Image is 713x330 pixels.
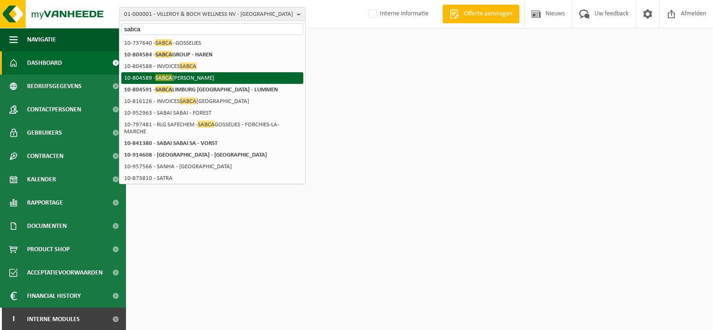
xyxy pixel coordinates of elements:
strong: 10-804584 - GROUP - HAREN [124,51,213,58]
li: 10-797481 - RLG SAFECHEM - GOSSELIES - FORCHIES-LA-MARCHE [121,119,303,137]
span: SABCA [180,97,196,104]
span: Acceptatievoorwaarden [27,261,103,284]
span: Contactpersonen [27,98,81,121]
span: Contracten [27,144,63,168]
input: Zoeken naar gekoppelde vestigingen [121,23,303,35]
span: Rapportage [27,191,63,214]
button: 01-000001 - VILLEROY & BOCH WELLNESS NV - [GEOGRAPHIC_DATA] [119,7,306,21]
span: Financial History [27,284,81,308]
li: 10-816126 - INVOICES [GEOGRAPHIC_DATA] [121,96,303,107]
span: Offerte aanvragen [461,9,515,19]
span: Dashboard [27,51,62,75]
span: SABCA [180,62,196,69]
a: Offerte aanvragen [442,5,519,23]
strong: 10-914608 - [GEOGRAPHIC_DATA] - [GEOGRAPHIC_DATA] [124,152,267,158]
span: SABCA [155,39,172,46]
span: SABCA [198,121,215,128]
li: 10-957566 - SANHA - [GEOGRAPHIC_DATA] [121,161,303,172]
span: SABCA [155,74,172,81]
strong: 10-804591 - LIMBURG [GEOGRAPHIC_DATA] - LUMMEN [124,86,278,93]
span: SABCA [155,86,172,93]
span: SABCA [155,51,172,58]
strong: 10-841380 - SABAI SABAI SA - VORST [124,140,217,146]
span: Bedrijfsgegevens [27,75,82,98]
span: 01-000001 - VILLEROY & BOCH WELLNESS NV - [GEOGRAPHIC_DATA] [124,7,293,21]
li: 10-804589 - [PERSON_NAME] [121,72,303,84]
li: 10-737640 - - GOSSELIES [121,37,303,49]
li: 10-952963 - SABAI SABAI - FOREST [121,107,303,119]
label: Interne informatie [367,7,428,21]
span: Documenten [27,214,67,238]
span: Kalender [27,168,56,191]
span: Product Shop [27,238,70,261]
li: 10-873810 - SATRA [121,172,303,184]
li: 10-804588 - INVOICES [121,61,303,72]
span: Navigatie [27,28,56,51]
span: Gebruikers [27,121,62,144]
